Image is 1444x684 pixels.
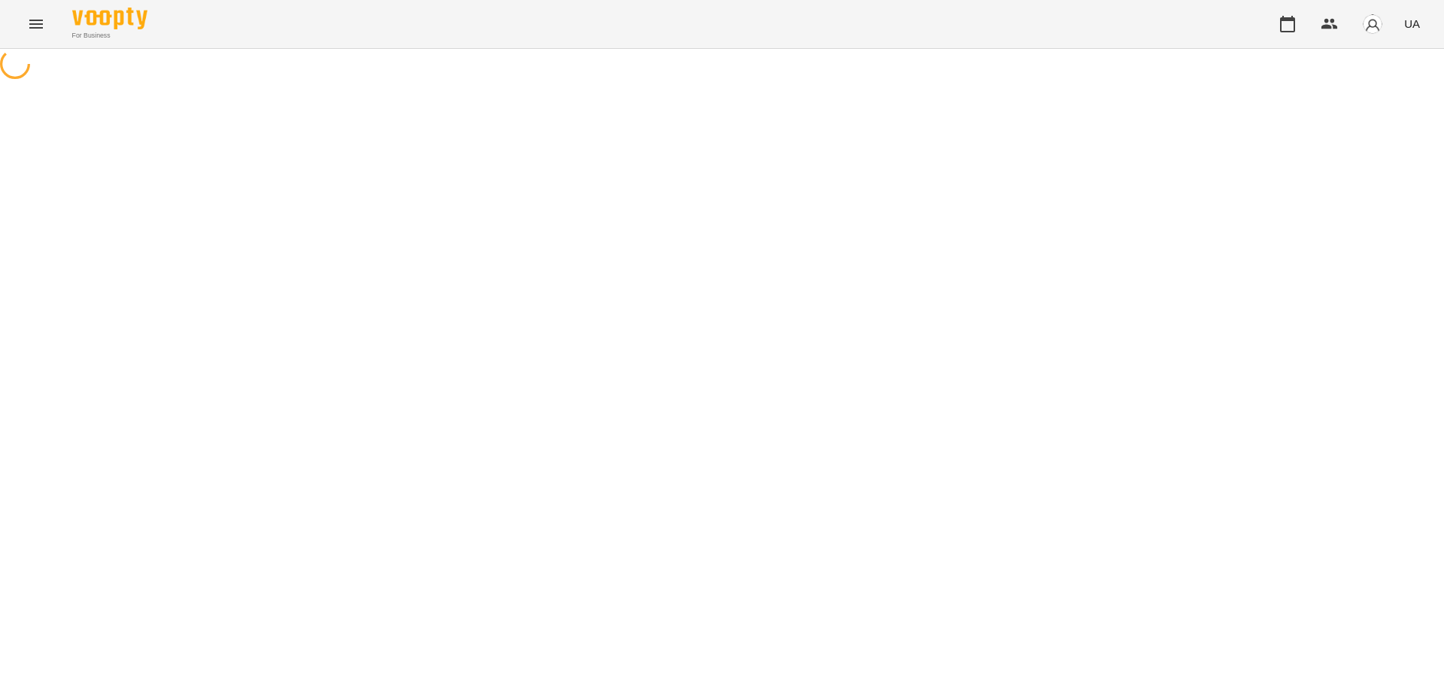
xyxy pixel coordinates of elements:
[18,6,54,42] button: Menu
[72,8,147,29] img: Voopty Logo
[1404,16,1420,32] span: UA
[1362,14,1383,35] img: avatar_s.png
[1398,10,1426,38] button: UA
[72,31,147,41] span: For Business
